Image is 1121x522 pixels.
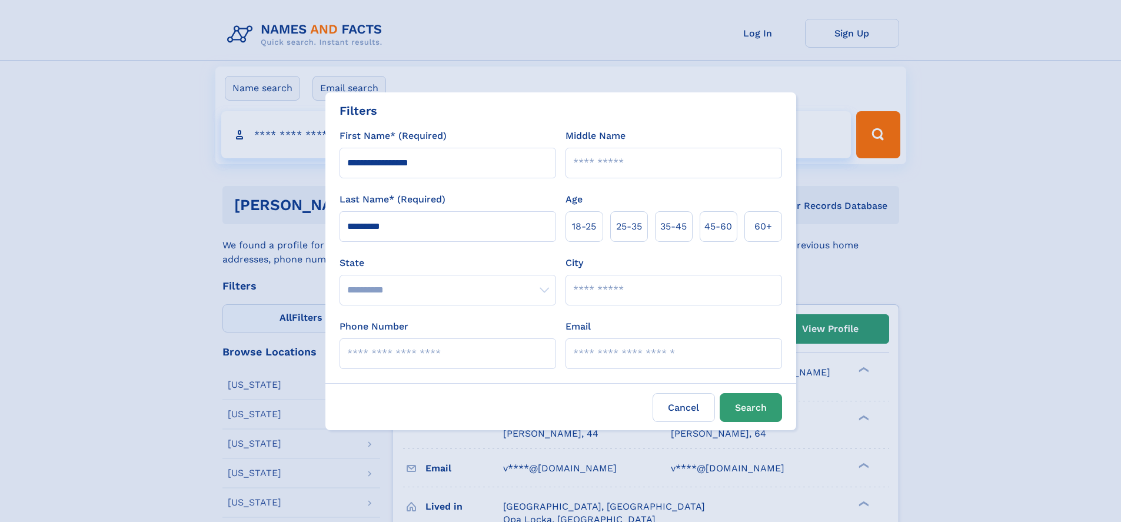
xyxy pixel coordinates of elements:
[340,192,445,207] label: Last Name* (Required)
[720,393,782,422] button: Search
[340,129,447,143] label: First Name* (Required)
[566,256,583,270] label: City
[660,220,687,234] span: 35‑45
[566,129,626,143] label: Middle Name
[653,393,715,422] label: Cancel
[704,220,732,234] span: 45‑60
[754,220,772,234] span: 60+
[566,192,583,207] label: Age
[566,320,591,334] label: Email
[572,220,596,234] span: 18‑25
[616,220,642,234] span: 25‑35
[340,256,556,270] label: State
[340,102,377,119] div: Filters
[340,320,408,334] label: Phone Number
